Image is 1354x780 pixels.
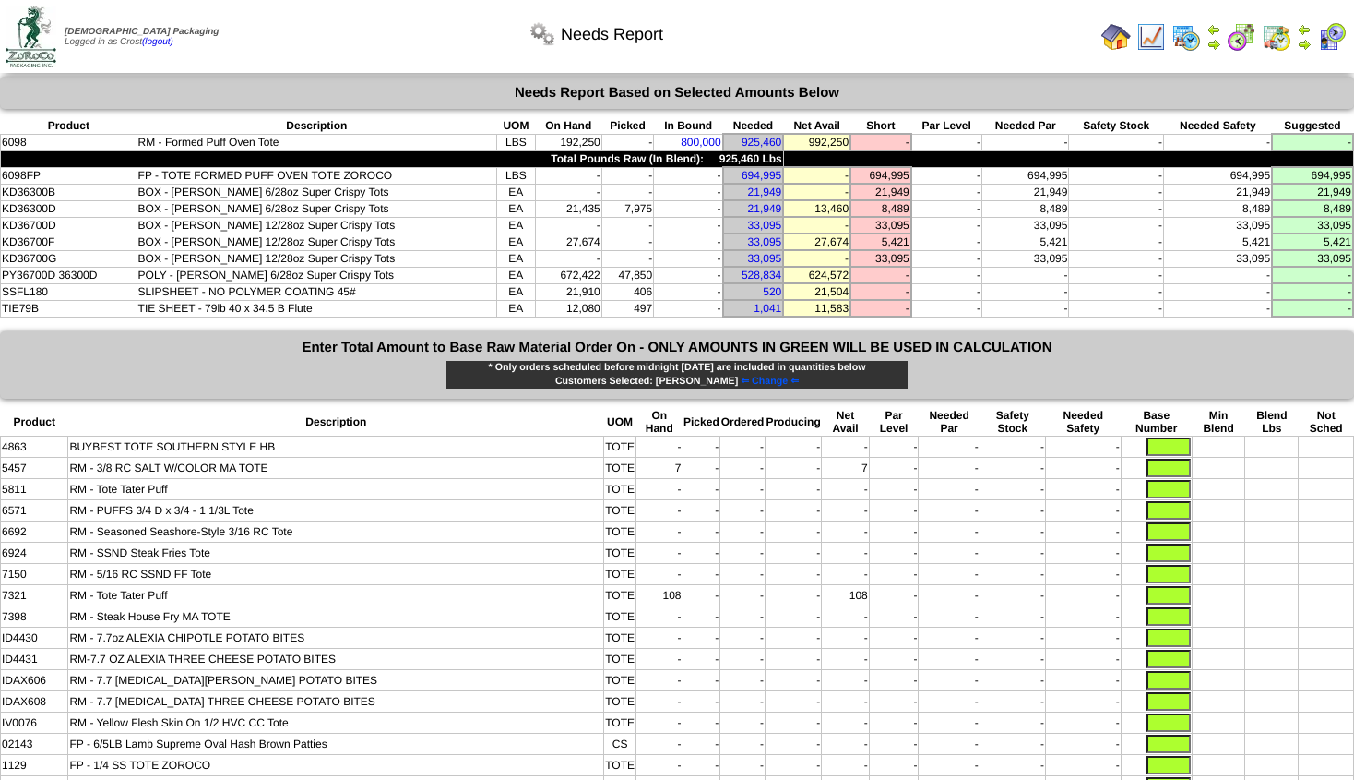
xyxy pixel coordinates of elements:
[980,479,1045,500] td: -
[601,184,653,200] td: -
[869,564,919,585] td: -
[1069,283,1164,300] td: -
[68,437,604,458] td: BUYBEST TOTE SOUTHERN STYLE HB
[980,564,1045,585] td: -
[1,134,137,150] td: 6098
[1045,437,1121,458] td: -
[850,283,911,300] td: -
[636,522,683,543] td: -
[683,458,720,479] td: -
[1272,234,1353,250] td: 5,421
[720,585,766,606] td: -
[683,543,720,564] td: -
[497,234,536,250] td: EA
[783,200,850,217] td: 13,460
[982,134,1069,150] td: -
[654,200,723,217] td: -
[869,585,919,606] td: -
[765,585,821,606] td: -
[604,606,636,628] td: TOTE
[911,134,982,150] td: -
[535,167,601,184] td: -
[748,235,782,248] a: 33,095
[869,408,919,437] th: Par Level
[1,564,68,585] td: 7150
[1272,200,1353,217] td: 8,489
[636,564,683,585] td: -
[497,283,536,300] td: EA
[683,479,720,500] td: -
[636,408,683,437] th: On Hand
[783,267,850,283] td: 624,572
[783,300,850,317] td: 11,583
[822,543,870,564] td: -
[1297,22,1312,37] img: arrowleft.gif
[911,217,982,234] td: -
[654,300,723,317] td: -
[636,585,683,606] td: 108
[137,118,496,134] th: Description
[911,200,982,217] td: -
[1,437,68,458] td: 4863
[723,118,784,134] th: Needed
[683,522,720,543] td: -
[636,606,683,628] td: -
[822,606,870,628] td: -
[601,217,653,234] td: -
[982,234,1069,250] td: 5,421
[850,134,911,150] td: -
[982,267,1069,283] td: -
[601,300,653,317] td: 497
[604,479,636,500] td: TOTE
[1245,408,1299,437] th: Blend Lbs
[919,585,980,606] td: -
[783,234,850,250] td: 27,674
[1,250,137,267] td: KD36700G
[1,522,68,543] td: 6692
[535,250,601,267] td: -
[980,500,1045,522] td: -
[748,219,782,232] a: 33,095
[604,437,636,458] td: TOTE
[869,543,919,564] td: -
[68,479,604,500] td: RM - Tote Tater Puff
[604,564,636,585] td: TOTE
[654,250,723,267] td: -
[982,118,1069,134] th: Needed Par
[850,217,911,234] td: 33,095
[1192,408,1244,437] th: Min Blend
[982,184,1069,200] td: 21,949
[1206,22,1221,37] img: arrowleft.gif
[497,300,536,317] td: EA
[911,267,982,283] td: -
[654,167,723,184] td: -
[1272,283,1353,300] td: -
[911,234,982,250] td: -
[1069,300,1164,317] td: -
[783,217,850,234] td: -
[1164,118,1272,134] th: Needed Safety
[601,267,653,283] td: 47,850
[982,283,1069,300] td: -
[822,500,870,522] td: -
[720,479,766,500] td: -
[137,217,496,234] td: BOX - [PERSON_NAME] 12/28oz Super Crispy Tots
[720,522,766,543] td: -
[1,118,137,134] th: Product
[137,184,496,200] td: BOX - [PERSON_NAME] 6/28oz Super Crispy Tots
[535,184,601,200] td: -
[1,606,68,628] td: 7398
[1,217,137,234] td: KD36700D
[822,522,870,543] td: -
[535,234,601,250] td: 27,674
[1069,118,1164,134] th: Safety Stock
[850,267,911,283] td: -
[982,217,1069,234] td: 33,095
[683,585,720,606] td: -
[497,250,536,267] td: EA
[980,437,1045,458] td: -
[601,200,653,217] td: 7,975
[1,628,68,649] td: ID4430
[980,585,1045,606] td: -
[1272,118,1353,134] th: Suggested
